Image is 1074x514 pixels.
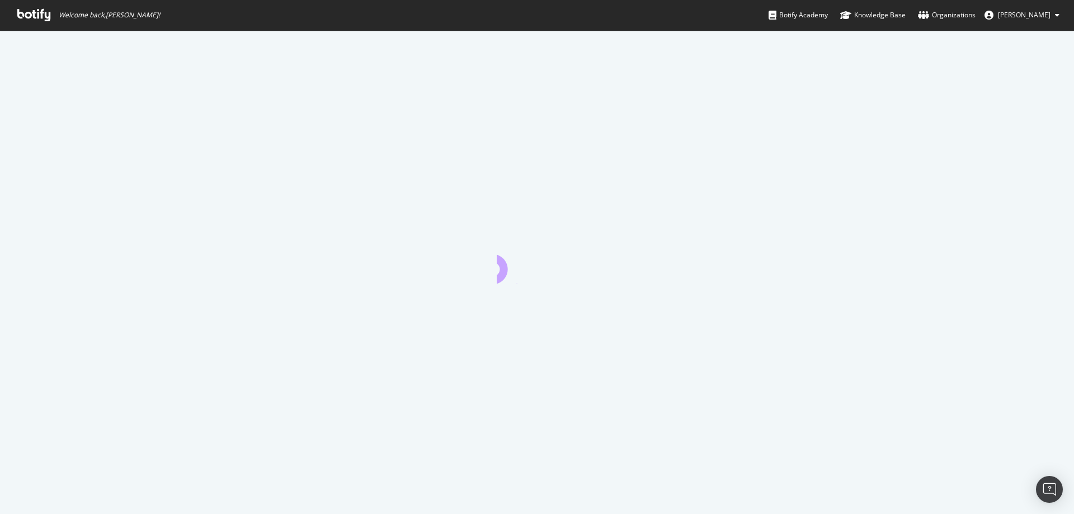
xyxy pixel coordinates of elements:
[918,10,976,21] div: Organizations
[1036,476,1063,503] div: Open Intercom Messenger
[59,11,160,20] span: Welcome back, [PERSON_NAME] !
[998,10,1051,20] span: Axel Roth
[497,243,577,284] div: animation
[976,6,1068,24] button: [PERSON_NAME]
[840,10,906,21] div: Knowledge Base
[769,10,828,21] div: Botify Academy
